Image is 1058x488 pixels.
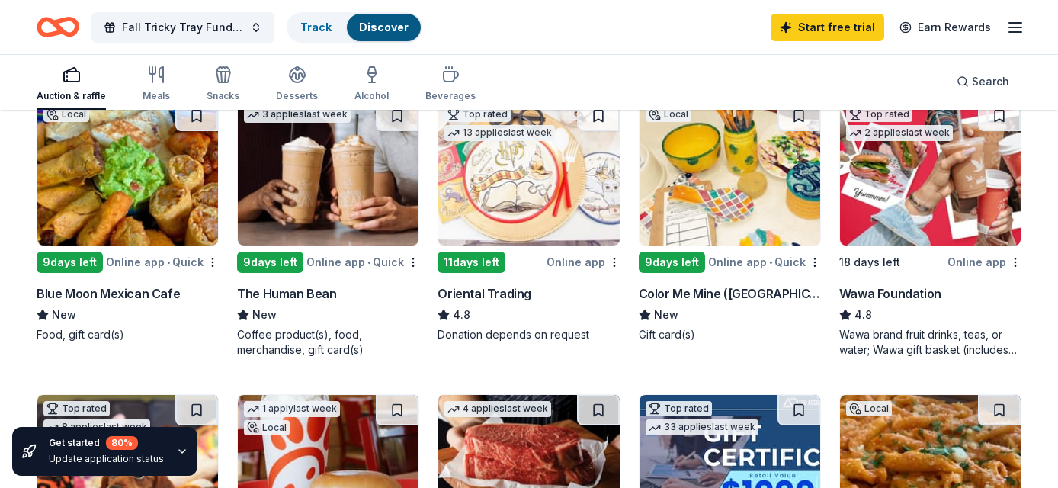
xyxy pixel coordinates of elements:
[839,327,1021,358] div: Wawa brand fruit drinks, teas, or water; Wawa gift basket (includes Wawa products and coupons)
[846,107,912,122] div: Top rated
[640,101,820,246] img: Image for Color Me Mine (Ridgewood)
[769,256,772,268] span: •
[547,252,620,271] div: Online app
[37,101,218,246] img: Image for Blue Moon Mexican Cafe
[276,90,318,102] div: Desserts
[43,401,110,416] div: Top rated
[300,21,332,34] a: Track
[425,90,476,102] div: Beverages
[106,436,138,450] div: 80 %
[122,18,244,37] span: Fall Tricky Tray Fundraiser
[43,107,89,122] div: Local
[846,401,892,416] div: Local
[207,59,239,110] button: Snacks
[49,436,164,450] div: Get started
[839,284,941,303] div: Wawa Foundation
[639,327,821,342] div: Gift card(s)
[143,90,170,102] div: Meals
[37,284,180,303] div: Blue Moon Mexican Cafe
[438,101,619,246] img: Image for Oriental Trading
[639,252,705,273] div: 9 days left
[237,327,419,358] div: Coffee product(s), food, merchandise, gift card(s)
[771,14,884,41] a: Start free trial
[367,256,370,268] span: •
[890,14,1000,41] a: Earn Rewards
[444,125,555,141] div: 13 applies last week
[276,59,318,110] button: Desserts
[354,90,389,102] div: Alcohol
[37,100,219,342] a: Image for Blue Moon Mexican CafeLocal9days leftOnline app•QuickBlue Moon Mexican CafeNewFood, gif...
[438,252,505,273] div: 11 days left
[91,12,274,43] button: Fall Tricky Tray Fundraiser
[106,252,219,271] div: Online app Quick
[237,284,336,303] div: The Human Bean
[646,107,691,122] div: Local
[944,66,1021,97] button: Search
[646,419,758,435] div: 33 applies last week
[444,107,511,122] div: Top rated
[37,9,79,45] a: Home
[947,252,1021,271] div: Online app
[359,21,409,34] a: Discover
[49,453,164,465] div: Update application status
[306,252,419,271] div: Online app Quick
[972,72,1009,91] span: Search
[453,306,470,324] span: 4.8
[646,401,712,416] div: Top rated
[438,327,620,342] div: Donation depends on request
[238,101,418,246] img: Image for The Human Bean
[143,59,170,110] button: Meals
[639,284,821,303] div: Color Me Mine ([GEOGRAPHIC_DATA])
[244,401,340,417] div: 1 apply last week
[444,401,551,417] div: 4 applies last week
[252,306,277,324] span: New
[438,284,531,303] div: Oriental Trading
[639,100,821,342] a: Image for Color Me Mine (Ridgewood)Local9days leftOnline app•QuickColor Me Mine ([GEOGRAPHIC_DATA...
[37,90,106,102] div: Auction & raffle
[207,90,239,102] div: Snacks
[839,100,1021,358] a: Image for Wawa FoundationTop rated2 applieslast week18 days leftOnline appWawa Foundation4.8Wawa ...
[37,252,103,273] div: 9 days left
[167,256,170,268] span: •
[52,306,76,324] span: New
[244,420,290,435] div: Local
[425,59,476,110] button: Beverages
[287,12,422,43] button: TrackDiscover
[654,306,678,324] span: New
[237,252,303,273] div: 9 days left
[237,100,419,358] a: Image for The Human Bean3 applieslast week9days leftOnline app•QuickThe Human BeanNewCoffee produ...
[854,306,872,324] span: 4.8
[37,327,219,342] div: Food, gift card(s)
[708,252,821,271] div: Online app Quick
[354,59,389,110] button: Alcohol
[244,107,351,123] div: 3 applies last week
[839,253,900,271] div: 18 days left
[846,125,953,141] div: 2 applies last week
[840,101,1021,246] img: Image for Wawa Foundation
[37,59,106,110] button: Auction & raffle
[438,100,620,342] a: Image for Oriental TradingTop rated13 applieslast week11days leftOnline appOriental Trading4.8Don...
